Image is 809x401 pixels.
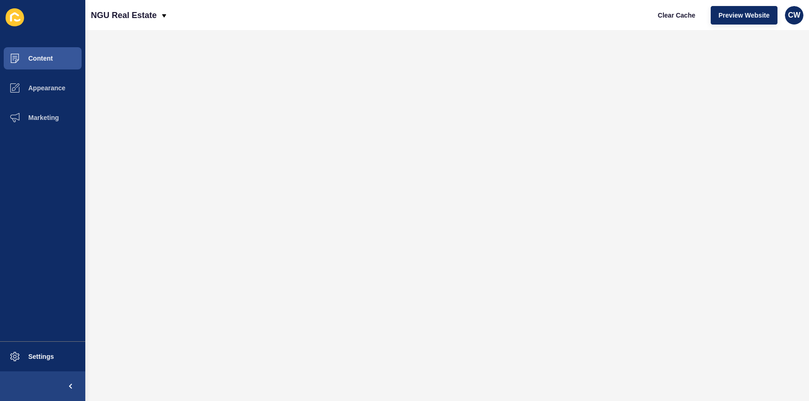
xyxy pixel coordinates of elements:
span: CW [788,11,801,20]
p: NGU Real Estate [91,4,157,27]
span: Clear Cache [658,11,695,20]
span: Preview Website [719,11,770,20]
button: Preview Website [711,6,777,25]
button: Clear Cache [650,6,703,25]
